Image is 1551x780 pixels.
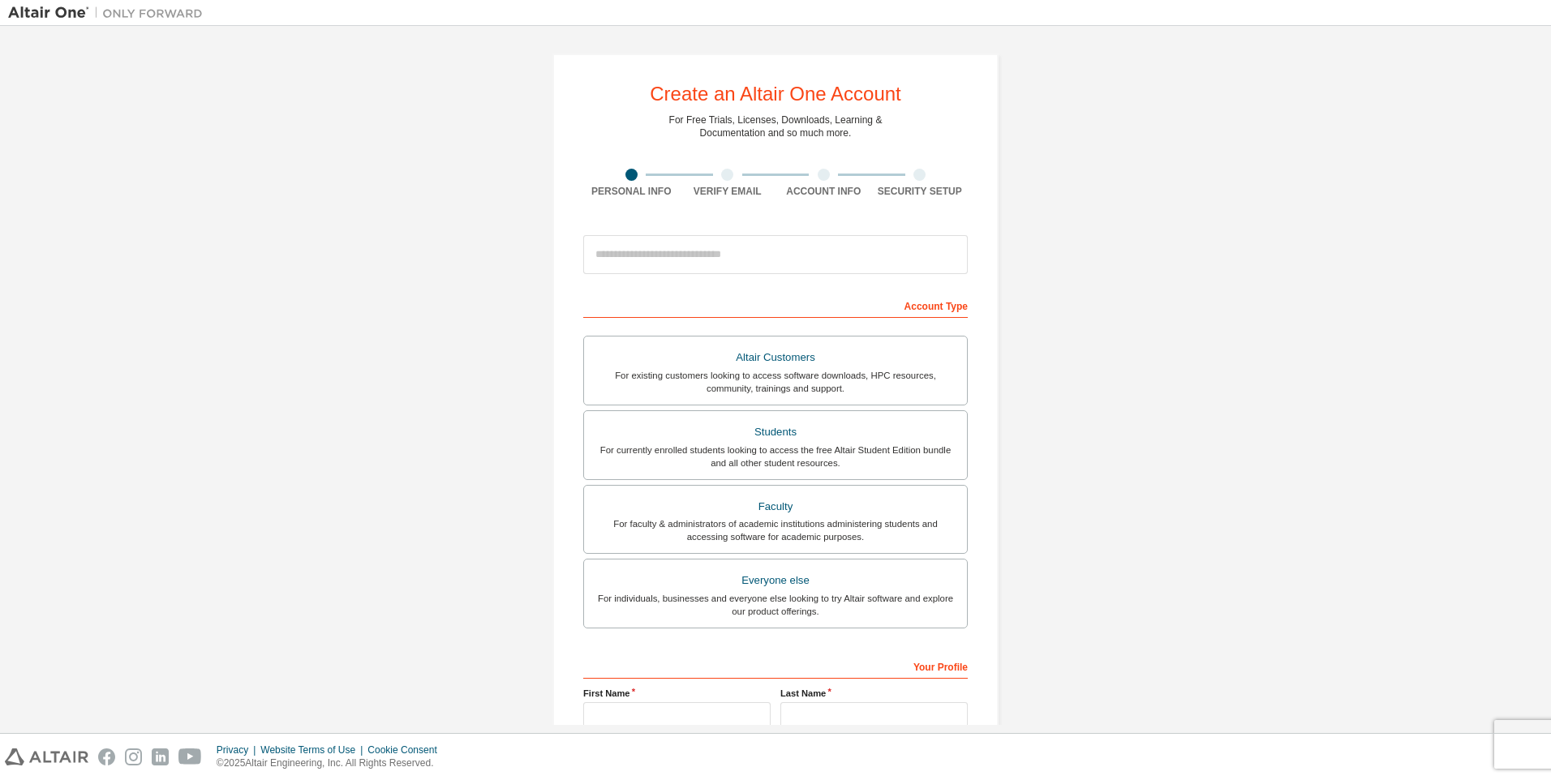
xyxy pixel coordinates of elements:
div: Altair Customers [594,346,957,369]
div: For currently enrolled students looking to access the free Altair Student Edition bundle and all ... [594,444,957,469]
img: linkedin.svg [152,748,169,765]
div: For Free Trials, Licenses, Downloads, Learning & Documentation and so much more. [669,114,883,139]
img: facebook.svg [98,748,115,765]
div: Personal Info [583,185,680,198]
div: Account Info [775,185,872,198]
label: Last Name [780,687,968,700]
div: For existing customers looking to access software downloads, HPC resources, community, trainings ... [594,369,957,395]
div: Your Profile [583,653,968,679]
div: For individuals, businesses and everyone else looking to try Altair software and explore our prod... [594,592,957,618]
p: © 2025 Altair Engineering, Inc. All Rights Reserved. [217,756,447,770]
div: Security Setup [872,185,969,198]
div: Website Terms of Use [260,744,367,756]
div: Verify Email [680,185,776,198]
div: Create an Altair One Account [650,84,901,104]
div: Everyone else [594,569,957,592]
label: First Name [583,687,771,700]
img: Altair One [8,5,211,21]
div: For faculty & administrators of academic institutions administering students and accessing softwa... [594,517,957,543]
div: Faculty [594,495,957,518]
img: instagram.svg [125,748,142,765]
img: youtube.svg [178,748,202,765]
div: Students [594,421,957,444]
div: Account Type [583,292,968,318]
img: altair_logo.svg [5,748,88,765]
div: Cookie Consent [367,744,446,756]
div: Privacy [217,744,260,756]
